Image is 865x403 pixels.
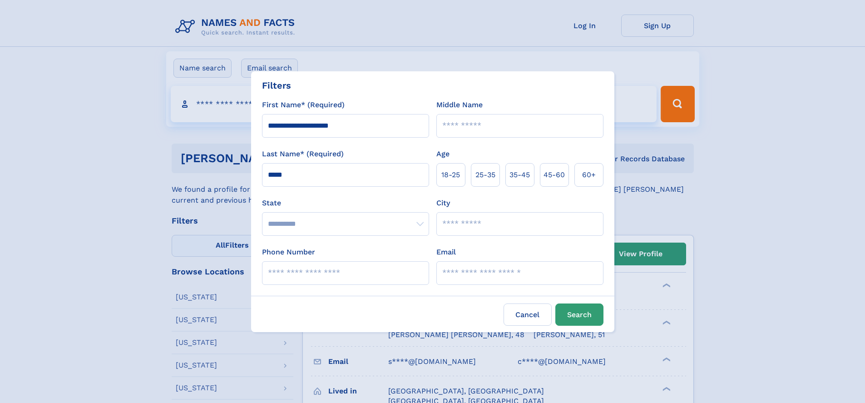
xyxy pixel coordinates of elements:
span: 60+ [582,169,596,180]
div: Filters [262,79,291,92]
label: Age [436,149,450,159]
label: Last Name* (Required) [262,149,344,159]
label: Middle Name [436,100,483,110]
label: Phone Number [262,247,315,258]
span: 35‑45 [509,169,530,180]
label: Email [436,247,456,258]
button: Search [555,303,603,326]
label: State [262,198,429,209]
label: First Name* (Required) [262,100,345,110]
span: 18‑25 [441,169,460,180]
label: Cancel [504,303,552,326]
span: 25‑35 [475,169,495,180]
span: 45‑60 [544,169,565,180]
label: City [436,198,450,209]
